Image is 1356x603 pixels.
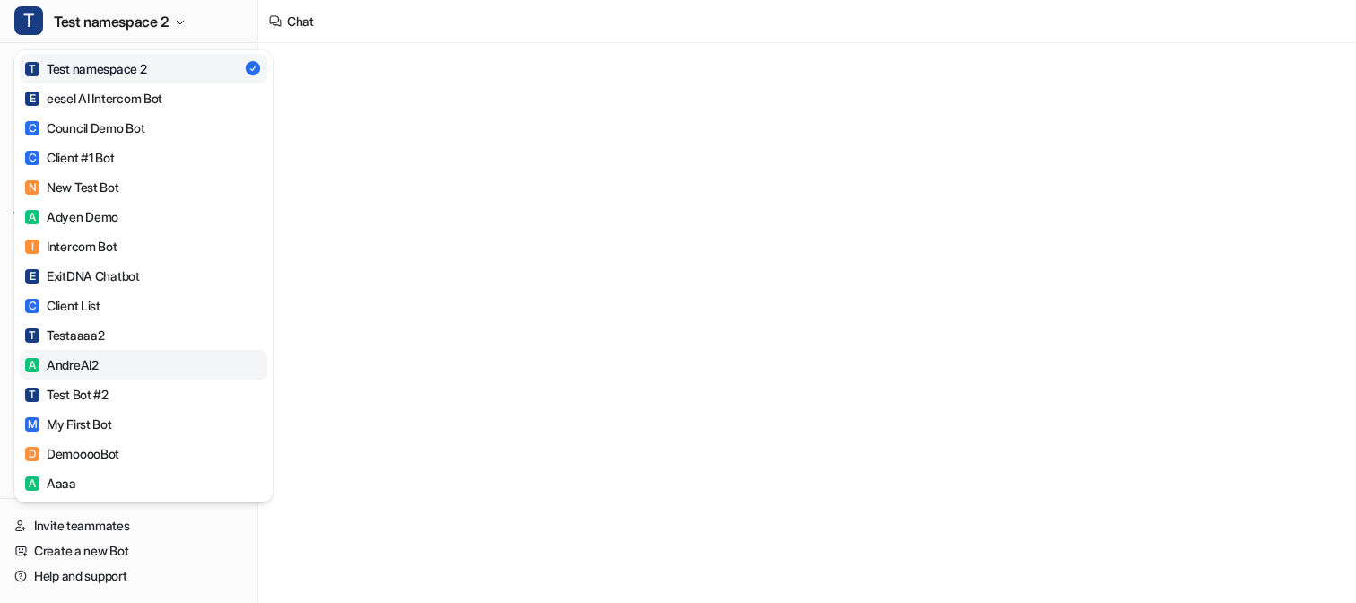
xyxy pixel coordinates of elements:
[25,269,39,284] span: E
[14,50,273,502] div: TTest namespace 2
[25,240,39,254] span: I
[25,151,39,165] span: C
[25,328,39,343] span: T
[25,118,145,137] div: Council Demo Bot
[25,417,39,432] span: M
[25,59,147,78] div: Test namespace 2
[25,447,39,461] span: D
[25,355,99,374] div: AndreAI2
[25,148,114,167] div: Client #1 Bot
[25,444,119,463] div: DemooooBot
[25,121,39,135] span: C
[25,474,76,493] div: Aaaa
[25,210,39,224] span: A
[25,237,117,256] div: Intercom Bot
[25,415,112,433] div: My First Bot
[14,6,43,35] span: T
[25,92,39,106] span: E
[25,62,39,76] span: T
[25,89,162,108] div: eesel AI Intercom Bot
[25,180,39,195] span: N
[25,296,100,315] div: Client List
[54,9,169,34] span: Test namespace 2
[25,326,104,345] div: Testaaaa2
[25,388,39,402] span: T
[25,178,119,197] div: New Test Bot
[25,358,39,372] span: A
[25,476,39,491] span: A
[25,385,109,404] div: Test Bot #2
[25,207,118,226] div: Adyen Demo
[25,267,140,285] div: ExitDNA Chatbot
[25,299,39,313] span: C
